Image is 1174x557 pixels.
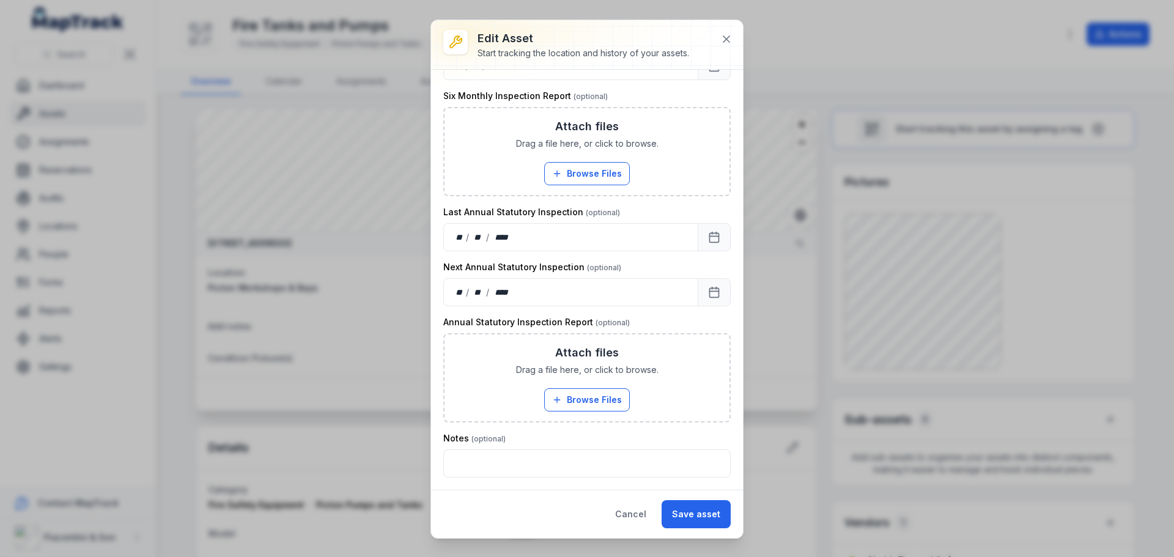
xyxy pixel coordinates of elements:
[478,47,689,59] div: Start tracking the location and history of your assets.
[490,286,513,298] div: year,
[454,231,466,243] div: day,
[544,162,630,185] button: Browse Files
[443,432,506,444] label: Notes
[555,118,619,135] h3: Attach files
[544,388,630,411] button: Browse Files
[490,231,513,243] div: year,
[443,90,608,102] label: Six Monthly Inspection Report
[555,344,619,361] h3: Attach files
[443,261,621,273] label: Next Annual Statutory Inspection
[443,206,620,218] label: Last Annual Statutory Inspection
[486,231,490,243] div: /
[443,316,630,328] label: Annual Statutory Inspection Report
[698,223,731,251] button: Calendar
[454,286,466,298] div: day,
[698,278,731,306] button: Calendar
[478,30,689,47] h3: Edit asset
[486,286,490,298] div: /
[605,500,657,528] button: Cancel
[516,364,659,376] span: Drag a file here, or click to browse.
[470,286,487,298] div: month,
[516,138,659,150] span: Drag a file here, or click to browse.
[466,286,470,298] div: /
[466,231,470,243] div: /
[662,500,731,528] button: Save asset
[470,231,487,243] div: month,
